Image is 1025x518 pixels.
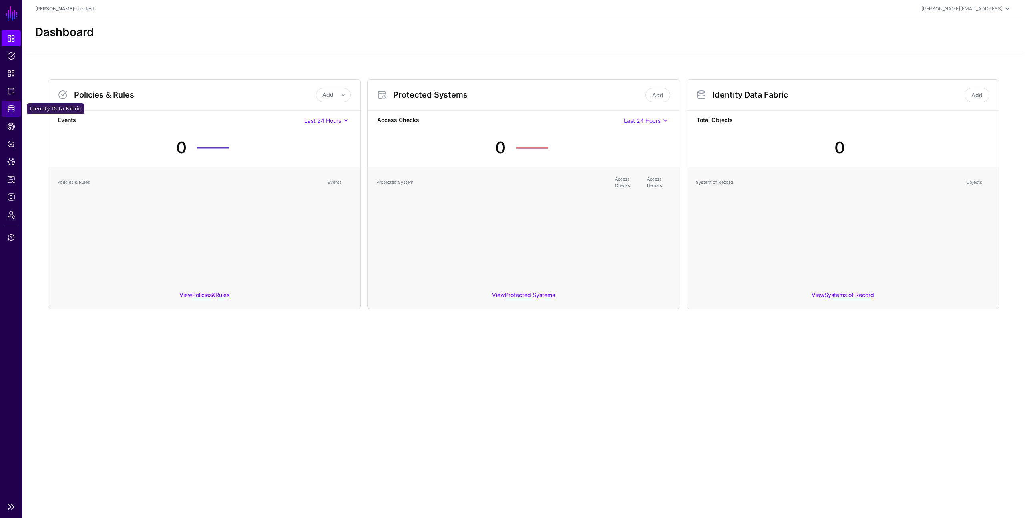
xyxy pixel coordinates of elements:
div: View [368,286,679,309]
a: Policies [192,291,212,298]
a: Add [965,88,989,102]
div: 0 [176,136,187,160]
span: Identity Data Fabric [7,105,15,113]
h2: Dashboard [35,26,94,39]
a: Admin [2,207,21,223]
a: SGNL [5,5,18,22]
div: View & [48,286,360,309]
strong: Access Checks [377,116,623,126]
h3: Policies & Rules [74,90,316,100]
th: Policies & Rules [53,172,324,193]
th: Access Denials [643,172,675,193]
span: Reports [7,175,15,183]
a: Dashboard [2,30,21,46]
span: Protected Systems [7,87,15,95]
span: CAEP Hub [7,122,15,131]
th: Access Checks [611,172,643,193]
th: Protected System [372,172,611,193]
h3: Protected Systems [393,90,643,100]
a: Logs [2,189,21,205]
th: System of Record [692,172,962,193]
strong: Events [58,116,304,126]
div: Identity Data Fabric [27,103,84,114]
div: [PERSON_NAME][EMAIL_ADDRESS] [921,5,1003,12]
span: Last 24 Hours [304,117,341,124]
a: Identity Data Fabric [2,101,21,117]
strong: Total Objects [697,116,989,126]
div: 0 [834,136,845,160]
span: Logs [7,193,15,201]
a: [PERSON_NAME]-ibc-test [35,6,94,12]
a: Rules [215,291,229,298]
span: Last 24 Hours [624,117,661,124]
a: Protected Systems [2,83,21,99]
a: Reports [2,171,21,187]
h3: Identity Data Fabric [713,90,963,100]
a: CAEP Hub [2,118,21,135]
span: Policy Lens [7,140,15,148]
span: Data Lens [7,158,15,166]
span: Admin [7,211,15,219]
span: Snippets [7,70,15,78]
a: Snippets [2,66,21,82]
a: Systems of Record [824,291,874,298]
a: Policies [2,48,21,64]
div: 0 [495,136,506,160]
span: Dashboard [7,34,15,42]
a: Policy Lens [2,136,21,152]
a: Add [645,88,670,102]
a: Protected Systems [505,291,555,298]
span: Support [7,233,15,241]
a: Data Lens [2,154,21,170]
th: Objects [962,172,994,193]
th: Events [324,172,356,193]
span: Add [322,91,334,98]
div: View [687,286,999,309]
span: Policies [7,52,15,60]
